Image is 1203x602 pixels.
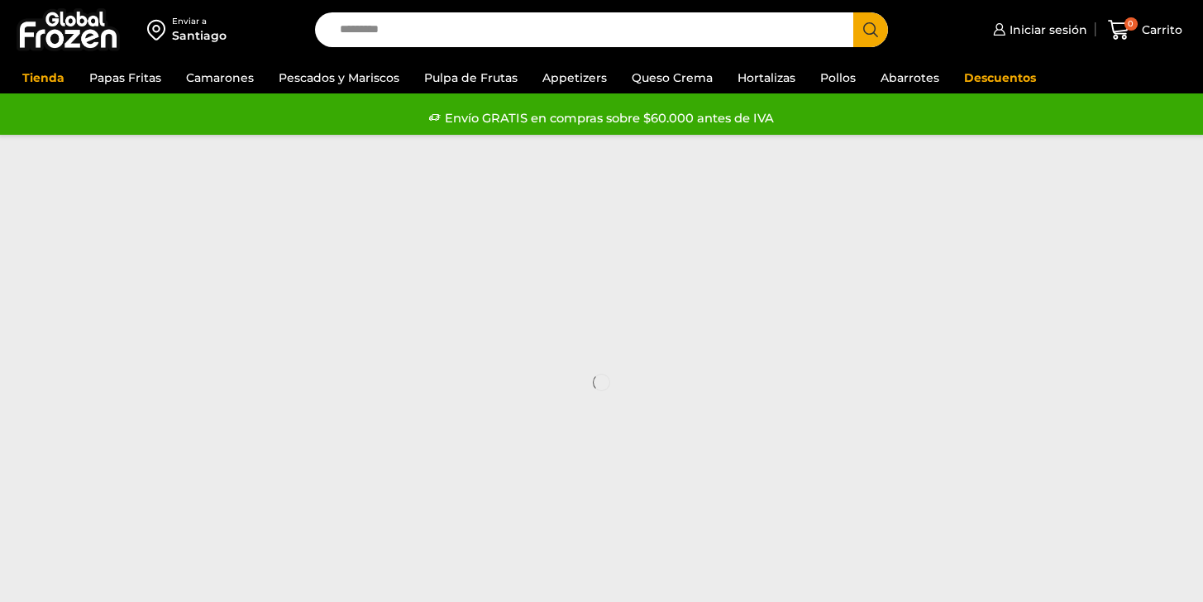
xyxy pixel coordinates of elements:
[623,62,721,93] a: Queso Crema
[956,62,1044,93] a: Descuentos
[178,62,262,93] a: Camarones
[989,13,1087,46] a: Iniciar sesión
[14,62,73,93] a: Tienda
[1104,11,1186,50] a: 0 Carrito
[81,62,169,93] a: Papas Fritas
[172,27,227,44] div: Santiago
[172,16,227,27] div: Enviar a
[270,62,408,93] a: Pescados y Mariscos
[534,62,615,93] a: Appetizers
[853,12,888,47] button: Search button
[1124,17,1138,31] span: 0
[729,62,804,93] a: Hortalizas
[812,62,864,93] a: Pollos
[1138,21,1182,38] span: Carrito
[1005,21,1087,38] span: Iniciar sesión
[872,62,948,93] a: Abarrotes
[416,62,526,93] a: Pulpa de Frutas
[147,16,172,44] img: address-field-icon.svg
